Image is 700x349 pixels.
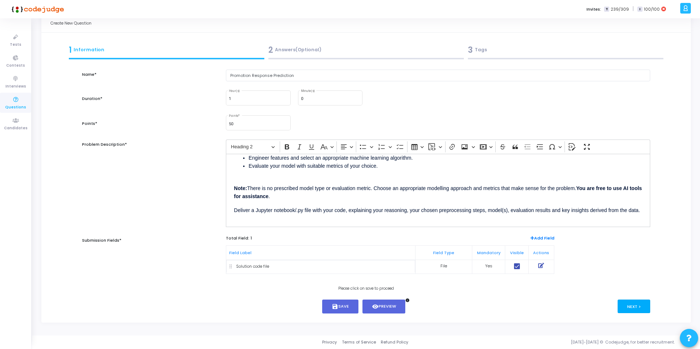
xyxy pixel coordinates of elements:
[10,42,21,48] span: Tests
[234,185,576,191] span: There is no prescribed model type or evaluation metric. Choose an appropriate modelling approach ...
[604,7,609,12] span: T
[466,42,666,62] a: 3Tags
[226,140,650,154] div: Editor toolbar
[618,300,650,313] button: Next >
[416,245,472,260] th: Field Type
[405,298,410,302] i: info
[322,300,358,314] button: saveSave
[51,14,682,32] div: Create New Question
[230,263,232,270] img: drag icon
[228,141,278,153] button: Heading 2
[419,263,469,269] div: File
[5,83,26,90] span: Interviews
[4,125,27,131] span: Candidates
[69,44,264,56] div: Information
[644,6,660,12] span: 100/100
[249,155,413,161] span: Engineer features and select an appropriate machine learning algorithm.
[362,300,406,314] button: visibilityPreview
[82,237,122,244] label: Submission Fields*
[231,142,269,151] span: Heading 2
[633,5,634,13] span: |
[468,44,473,56] span: 3
[82,141,127,148] label: Problem Description*
[234,207,640,213] span: Deliver a Jupyter notebook/.py file with your code, explaining your reasoning, your chosen prepro...
[268,44,273,56] span: 2
[236,263,269,270] div: Solution code file
[637,7,642,12] span: I
[381,339,408,345] a: Refund Policy
[6,63,25,69] span: Contests
[266,42,466,62] a: 2Answers(Optional)
[82,96,103,102] label: Duration*
[268,193,270,199] span: .
[372,303,379,310] i: visibility
[226,245,416,260] th: Field Label
[226,154,650,227] div: Editor editing area: main
[268,44,464,56] div: Answers(Optional)
[82,71,97,78] label: Name*
[234,185,247,191] strong: Note:
[342,339,376,345] a: Terms of Service
[5,104,26,111] span: Questions
[472,245,505,260] th: Mandatory
[611,6,629,12] span: 239/309
[249,163,378,169] span: Evaluate your model with suitable metrics of your choice.
[322,339,337,345] a: Privacy
[408,339,691,345] div: [DATE]-[DATE] © Codejudge, for better recruitment.
[530,235,554,241] span: Add Field
[476,263,502,269] div: Yes
[222,286,510,292] div: Please click on save to proceed
[332,303,338,310] i: save
[67,42,266,62] a: 1Information
[226,235,252,241] span: Total Field: 1
[9,2,64,16] img: logo
[587,6,601,12] label: Invites:
[69,44,72,56] span: 1
[468,44,663,56] div: Tags
[82,120,97,127] label: Points*
[529,245,554,260] th: Actions
[505,245,529,260] th: Visible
